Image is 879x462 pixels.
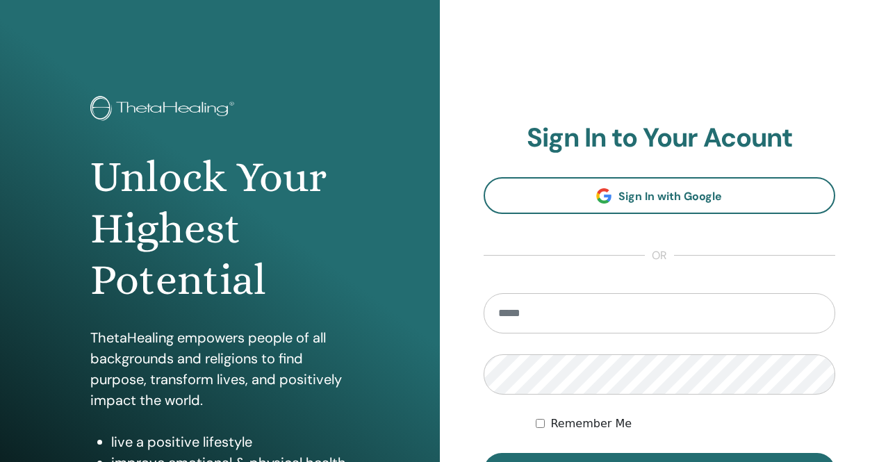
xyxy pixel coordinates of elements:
li: live a positive lifestyle [111,431,349,452]
span: or [645,247,674,264]
p: ThetaHealing empowers people of all backgrounds and religions to find purpose, transform lives, a... [90,327,349,411]
h2: Sign In to Your Acount [484,122,836,154]
a: Sign In with Google [484,177,836,214]
div: Keep me authenticated indefinitely or until I manually logout [536,415,835,432]
h1: Unlock Your Highest Potential [90,151,349,306]
span: Sign In with Google [618,189,722,204]
label: Remember Me [550,415,632,432]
